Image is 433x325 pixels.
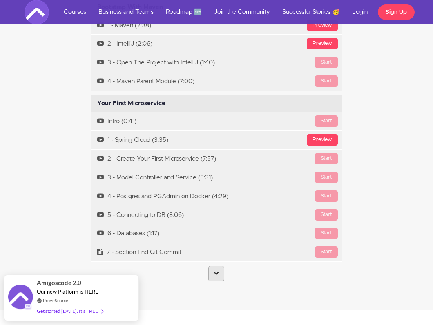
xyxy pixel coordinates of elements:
div: Start [315,228,338,239]
div: Start [315,153,338,164]
span: Amigoscode 2.0 [37,278,81,287]
a: Start4 - Maven Parent Module (7:00) [91,72,343,91]
a: Start4 - Postgres and PGAdmin on Docker (4:29) [91,187,343,206]
a: Preview1 - Maven (2:38) [91,16,343,35]
a: Start3 - Model Controller and Service (5:31) [91,168,343,187]
div: Start [315,115,338,127]
a: Preview1 - Spring Cloud (3:35) [91,131,343,149]
div: Get started [DATE]. It's FREE [37,306,103,316]
a: StartIntro (0:41) [91,112,343,130]
a: Sign Up [378,4,415,20]
div: Start [315,172,338,183]
div: Start [315,209,338,221]
div: Preview [307,134,338,146]
a: Start3 - Open The Project with IntelliJ (1:40) [91,53,343,72]
a: ProveSource [43,297,68,304]
div: Preview [307,38,338,49]
a: Preview2 - IntelliJ (2:06) [91,35,343,53]
div: Start [315,57,338,68]
div: Preview [307,20,338,31]
img: provesource social proof notification image [8,285,33,311]
div: Start [315,190,338,202]
span: Our new Platform is HERE [37,288,98,295]
a: Start2 - Create Your First Microservice (7:57) [91,150,343,168]
a: Start7 - Section End Git Commit [91,243,343,261]
a: Start5 - Connecting to DB (8:06) [91,206,343,224]
a: Start6 - Databases (1:17) [91,224,343,243]
div: Start [315,246,338,258]
div: Your First Microservice [91,95,343,112]
div: Start [315,75,338,87]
